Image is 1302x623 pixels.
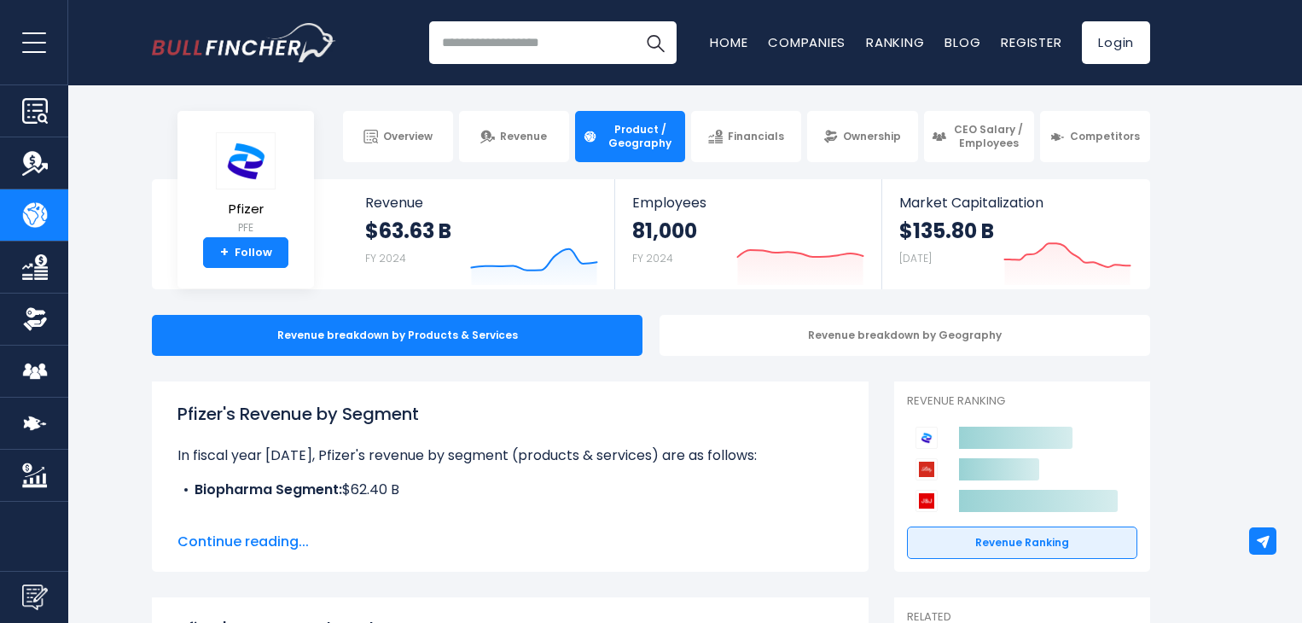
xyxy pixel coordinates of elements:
a: Companies [768,33,846,51]
p: Revenue Ranking [907,394,1137,409]
img: Pfizer competitors logo [915,427,938,449]
a: Revenue $63.63 B FY 2024 [348,179,615,289]
a: Revenue Ranking [907,527,1137,559]
span: Competitors [1070,130,1140,143]
a: Pfizer PFE [215,131,276,238]
img: Bullfincher logo [152,23,336,62]
a: Financials [691,111,801,162]
a: Employees 81,000 FY 2024 [615,179,881,289]
p: In fiscal year [DATE], Pfizer's revenue by segment (products & services) are as follows: [177,445,843,466]
a: +Follow [203,237,288,268]
strong: 81,000 [632,218,697,244]
a: Market Capitalization $135.80 B [DATE] [882,179,1148,289]
span: Ownership [843,130,901,143]
h1: Pfizer's Revenue by Segment [177,401,843,427]
a: Home [710,33,747,51]
small: FY 2024 [632,251,673,265]
a: Overview [343,111,453,162]
div: Revenue breakdown by Products & Services [152,315,642,356]
a: Login [1082,21,1150,64]
a: CEO Salary / Employees [924,111,1034,162]
span: Product / Geography [602,123,677,149]
a: Product / Geography [575,111,685,162]
strong: $63.63 B [365,218,451,244]
span: Revenue [500,130,547,143]
small: [DATE] [899,251,932,265]
span: CEO Salary / Employees [951,123,1026,149]
a: Revenue [459,111,569,162]
strong: + [220,245,229,260]
img: Johnson & Johnson competitors logo [915,490,938,512]
span: Pfizer [216,202,276,217]
a: Ownership [807,111,917,162]
span: Employees [632,195,863,211]
b: Biopharma Segment: [195,480,342,499]
a: Competitors [1040,111,1150,162]
a: Register [1001,33,1061,51]
a: Ranking [866,33,924,51]
span: Revenue [365,195,598,211]
div: Revenue breakdown by Geography [660,315,1150,356]
button: Search [634,21,677,64]
span: Market Capitalization [899,195,1131,211]
img: Eli Lilly and Company competitors logo [915,458,938,480]
li: $62.40 B [177,480,843,500]
strong: $135.80 B [899,218,994,244]
small: FY 2024 [365,251,406,265]
a: Go to homepage [152,23,335,62]
span: Continue reading... [177,532,843,552]
a: Blog [945,33,980,51]
img: Ownership [22,306,48,332]
span: Financials [728,130,784,143]
span: Overview [383,130,433,143]
small: PFE [216,220,276,236]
